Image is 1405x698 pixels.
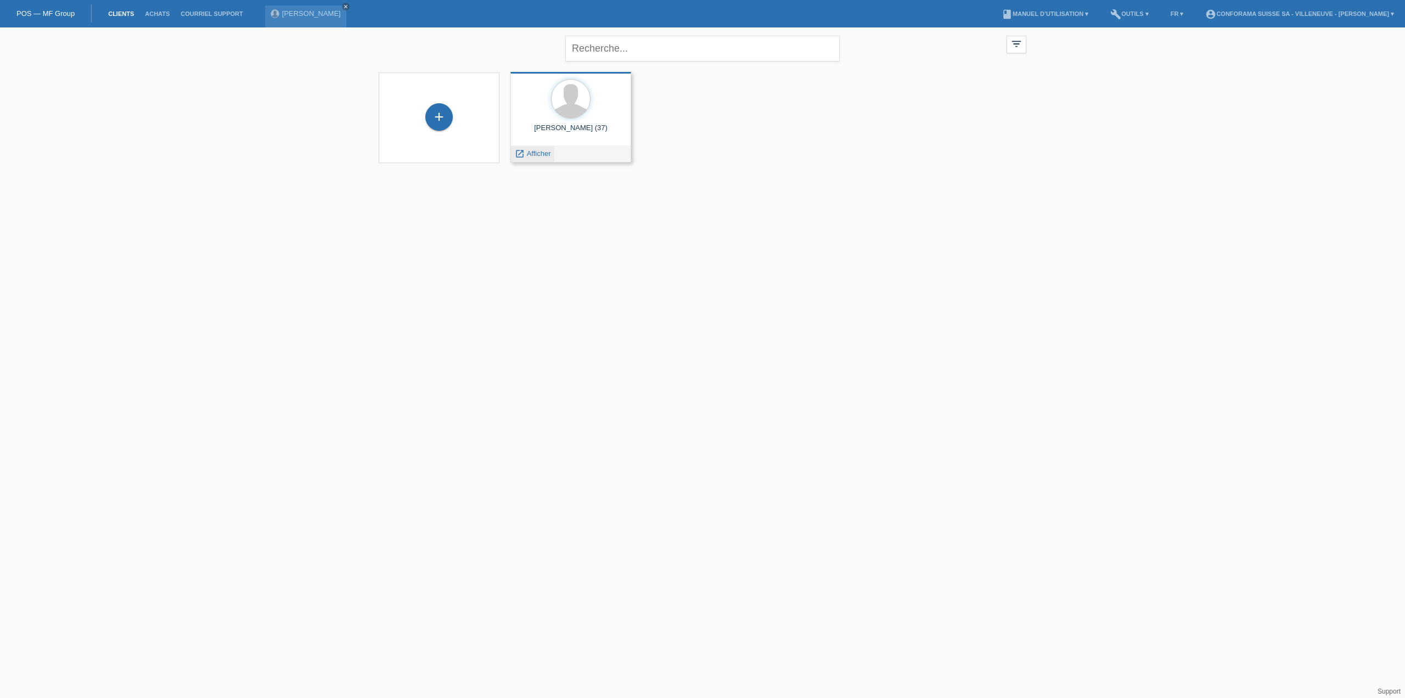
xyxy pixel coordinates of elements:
a: account_circleConforama Suisse SA - Villeneuve - [PERSON_NAME] ▾ [1200,10,1400,17]
i: close [343,4,349,9]
div: Enregistrer le client [426,108,452,126]
a: Courriel Support [175,10,248,17]
input: Recherche... [565,36,840,62]
a: Clients [103,10,139,17]
a: bookManuel d’utilisation ▾ [996,10,1094,17]
i: book [1002,9,1013,20]
a: launch Afficher [515,149,550,158]
span: Afficher [527,149,551,158]
i: build [1110,9,1121,20]
a: FR ▾ [1165,10,1189,17]
a: buildOutils ▾ [1105,10,1154,17]
i: account_circle [1205,9,1216,20]
a: [PERSON_NAME] [282,9,341,18]
a: Support [1378,688,1401,695]
a: POS — MF Group [16,9,75,18]
a: close [342,3,350,10]
i: filter_list [1010,38,1022,50]
div: [PERSON_NAME] (37) [519,124,622,141]
a: Achats [139,10,175,17]
i: launch [515,149,525,159]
